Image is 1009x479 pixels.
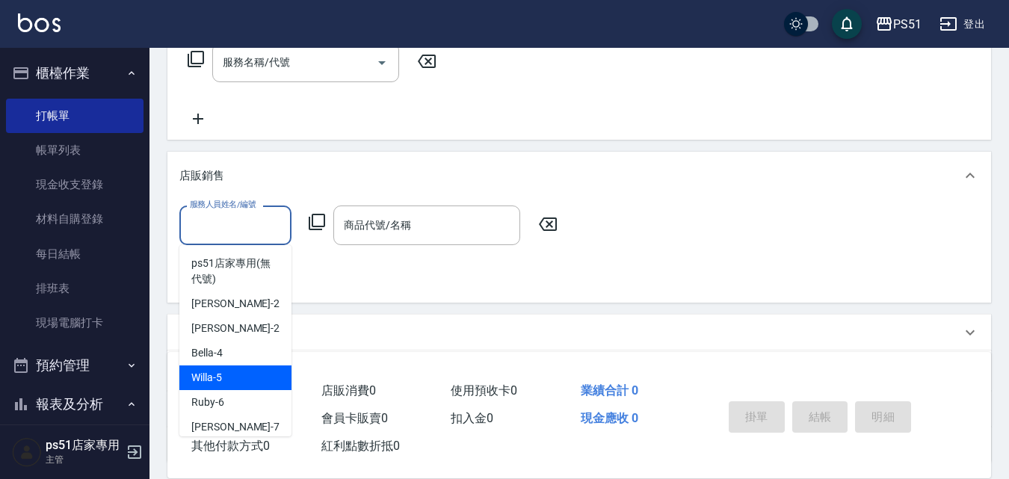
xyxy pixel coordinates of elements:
[191,370,222,386] span: Willa -5
[167,350,991,391] div: 使用預收卡x5
[191,395,224,410] span: Ruby -6
[6,237,144,271] a: 每日結帳
[321,383,376,398] span: 店販消費 0
[581,411,638,425] span: 現金應收 0
[190,199,256,210] label: 服務人員姓名/編號
[6,306,144,340] a: 現場電腦打卡
[6,133,144,167] a: 帳單列表
[6,54,144,93] button: 櫃檯作業
[321,411,388,425] span: 會員卡販賣 0
[191,345,223,361] span: Bella -4
[6,346,144,385] button: 預約管理
[6,167,144,202] a: 現金收支登錄
[46,453,122,466] p: 主管
[6,99,144,133] a: 打帳單
[179,168,224,184] p: 店販銷售
[451,411,493,425] span: 扣入金 0
[191,439,270,453] span: 其他付款方式 0
[167,152,991,200] div: 店販銷售
[18,13,61,32] img: Logo
[12,437,42,467] img: Person
[191,419,280,435] span: [PERSON_NAME] -7
[934,10,991,38] button: 登出
[581,383,638,398] span: 業績合計 0
[46,438,122,453] h5: ps51店家專用
[370,51,394,75] button: Open
[167,315,991,350] div: 預收卡販賣
[451,383,517,398] span: 使用預收卡 0
[321,439,400,453] span: 紅利點數折抵 0
[6,202,144,236] a: 材料自購登錄
[191,256,280,287] span: ps51店家專用 (無代號)
[869,9,928,40] button: PS51
[191,296,280,312] span: [PERSON_NAME] -2
[191,321,280,336] span: [PERSON_NAME] -2
[6,271,144,306] a: 排班表
[6,385,144,424] button: 報表及分析
[832,9,862,39] button: save
[893,15,922,34] div: PS51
